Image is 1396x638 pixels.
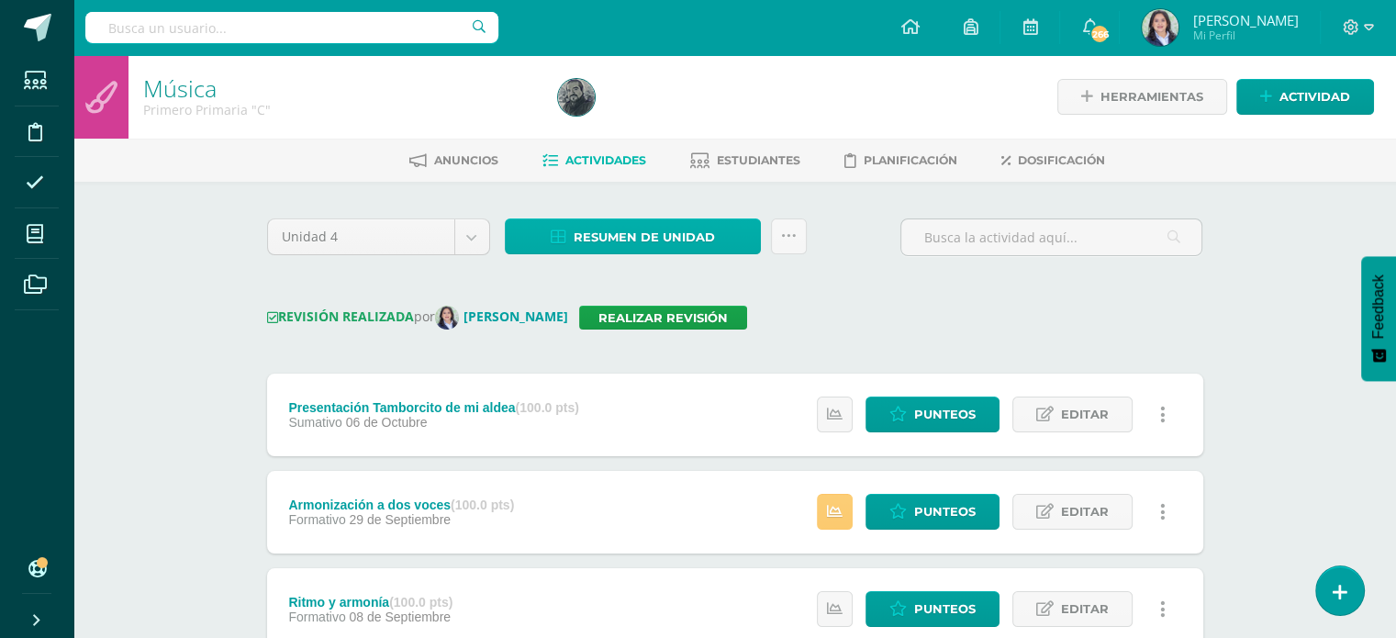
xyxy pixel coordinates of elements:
a: Punteos [866,591,1000,627]
a: Música [143,73,217,104]
span: Mi Perfil [1192,28,1298,43]
img: 2c0bbd3db486c019a4206c04b1654fb0.png [558,79,595,116]
img: 76910bec831e7b1d48aa6c002559430a.png [1142,9,1178,46]
span: Resumen de unidad [574,220,715,254]
a: Unidad 4 [268,219,489,254]
input: Busca un usuario... [85,12,498,43]
span: Herramientas [1100,80,1203,114]
span: Punteos [914,397,976,431]
span: Editar [1061,592,1109,626]
a: Estudiantes [690,146,800,175]
span: Anuncios [434,153,498,167]
a: [PERSON_NAME] [435,308,579,325]
span: Editar [1061,397,1109,431]
div: Armonización a dos voces [288,498,514,512]
span: [PERSON_NAME] [1192,11,1298,29]
span: Sumativo [288,415,341,430]
div: por [267,306,1203,330]
a: Planificación [844,146,957,175]
strong: REVISIÓN REALIZADA [267,308,414,325]
strong: (100.0 pts) [516,400,579,415]
span: Planificación [864,153,957,167]
a: Realizar revisión [579,306,747,330]
span: Feedback [1370,274,1387,339]
span: 06 de Octubre [346,415,428,430]
span: Formativo [288,610,345,624]
strong: (100.0 pts) [389,595,452,610]
strong: (100.0 pts) [451,498,514,512]
h1: Música [143,75,536,101]
a: Actividades [542,146,646,175]
span: 29 de Septiembre [350,512,452,527]
span: Actividades [565,153,646,167]
input: Busca la actividad aquí... [901,219,1201,255]
span: Estudiantes [717,153,800,167]
a: Punteos [866,397,1000,432]
div: Ritmo y armonía [288,595,452,610]
span: Punteos [914,495,976,529]
a: Actividad [1236,79,1374,115]
button: Feedback - Mostrar encuesta [1361,256,1396,381]
a: Resumen de unidad [505,218,761,254]
span: Editar [1061,495,1109,529]
div: Primero Primaria 'C' [143,101,536,118]
div: Presentación Tamborcito de mi aldea [288,400,578,415]
span: Dosificación [1018,153,1105,167]
img: 4d6e86802603613d57047eb350f00b4f.png [435,306,459,330]
a: Punteos [866,494,1000,530]
a: Anuncios [409,146,498,175]
span: 08 de Septiembre [350,610,452,624]
a: Herramientas [1057,79,1227,115]
span: Actividad [1279,80,1350,114]
span: 266 [1089,24,1110,44]
a: Dosificación [1001,146,1105,175]
span: Punteos [914,592,976,626]
strong: [PERSON_NAME] [463,308,568,325]
span: Unidad 4 [282,219,441,254]
span: Formativo [288,512,345,527]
